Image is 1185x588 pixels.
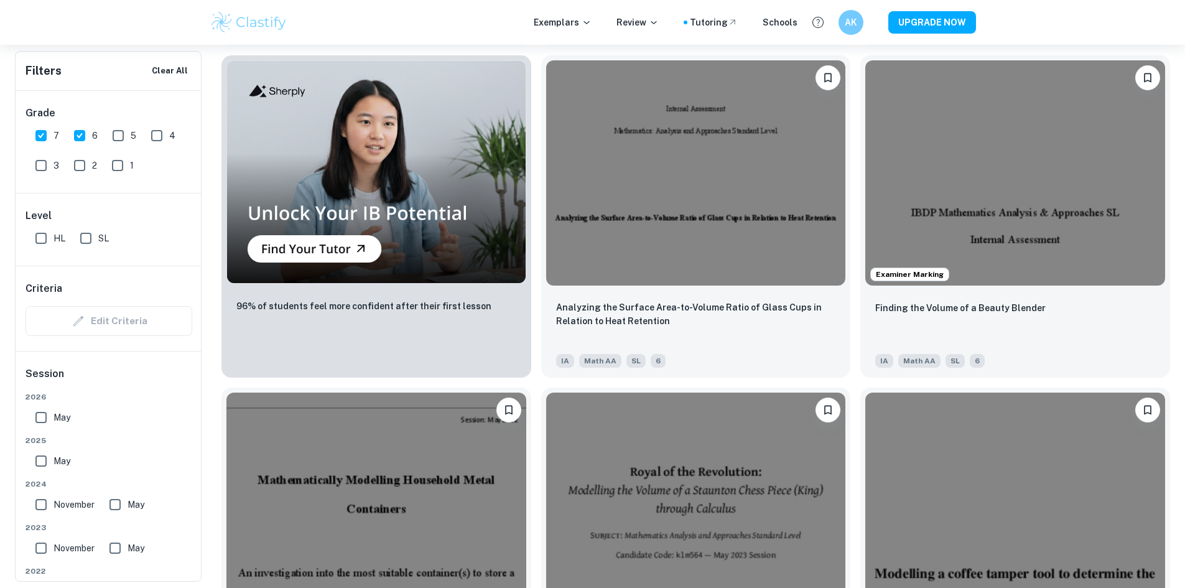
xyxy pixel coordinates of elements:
div: Criteria filters are unavailable when searching by topic [26,306,192,336]
img: Thumbnail [226,60,526,283]
span: 2023 [26,522,192,533]
h6: Session [26,366,192,391]
img: Clastify logo [210,10,289,35]
span: November [53,498,95,511]
span: 6 [970,354,985,368]
a: Examiner MarkingBookmarkFinding the Volume of a Beauty BlenderIAMath AASL6 [860,55,1170,377]
button: Bookmark [496,398,521,422]
span: HL [53,231,65,245]
span: Math AA [898,354,941,368]
p: Finding the Volume of a Beauty Blender [875,301,1046,315]
h6: AK [843,16,858,29]
span: 4 [169,129,175,142]
button: UPGRADE NOW [888,11,976,34]
button: Bookmark [816,398,840,422]
button: Bookmark [816,65,840,90]
span: 1 [130,159,134,172]
span: IA [556,354,574,368]
span: November [53,541,95,555]
button: Bookmark [1135,398,1160,422]
button: Help and Feedback [807,12,829,33]
button: AK [839,10,863,35]
span: IA [875,354,893,368]
h6: Grade [26,106,192,121]
span: Examiner Marking [871,269,949,280]
p: Review [616,16,659,29]
button: Bookmark [1135,65,1160,90]
span: 2025 [26,435,192,446]
h6: Criteria [26,281,62,296]
a: Schools [763,16,797,29]
img: Math AA IA example thumbnail: Finding the Volume of a Beauty Blender [865,60,1165,285]
button: Clear All [149,62,191,80]
span: May [53,454,70,468]
span: May [53,411,70,424]
a: BookmarkAnalyzing the Surface Area-to-Volume Ratio of Glass Cups in Relation to Heat RetentionIAM... [541,55,851,377]
p: Exemplars [534,16,592,29]
span: Math AA [579,354,621,368]
span: SL [946,354,965,368]
p: 96% of students feel more confident after their first lesson [236,299,491,313]
span: 2026 [26,391,192,403]
span: 2022 [26,566,192,577]
a: Thumbnail96% of students feel more confident after their first lesson [221,55,531,377]
span: 7 [53,129,59,142]
span: 3 [53,159,59,172]
span: 2024 [26,478,192,490]
h6: Filters [26,62,62,80]
img: Math AA IA example thumbnail: Analyzing the Surface Area-to-Volume Rat [546,60,846,285]
span: May [128,541,144,555]
a: Tutoring [690,16,738,29]
span: SL [626,354,646,368]
span: 6 [92,129,98,142]
span: 5 [131,129,136,142]
span: SL [98,231,109,245]
p: Analyzing the Surface Area-to-Volume Ratio of Glass Cups in Relation to Heat Retention [556,301,836,328]
span: May [128,498,144,511]
h6: Level [26,208,192,223]
span: 2 [92,159,97,172]
span: 6 [651,354,666,368]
